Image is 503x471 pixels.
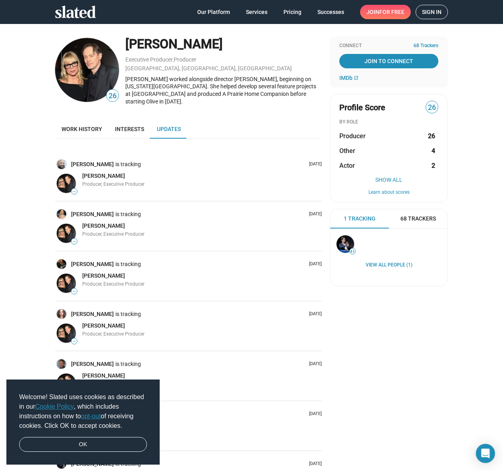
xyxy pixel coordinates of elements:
[71,260,115,268] a: [PERSON_NAME]
[339,161,355,170] span: Actor
[115,161,143,168] span: is tracking
[337,235,354,253] img: Stephan Paternot
[339,132,366,140] span: Producer
[339,147,355,155] span: Other
[191,5,236,19] a: Our Platform
[306,211,322,217] p: [DATE]
[57,174,76,193] img: Wren Arthur
[115,360,143,368] span: is tracking
[57,324,76,343] img: Wren Arthur
[61,126,102,132] span: Work history
[306,411,322,417] p: [DATE]
[71,339,77,344] span: —
[71,310,115,318] a: [PERSON_NAME]
[344,215,376,223] span: 1 Tracking
[115,260,143,268] span: is tracking
[82,331,145,337] span: Producer, Executive Producer
[341,54,437,68] span: Join To Connect
[82,172,125,180] a: [PERSON_NAME]
[240,5,274,19] a: Services
[306,461,322,467] p: [DATE]
[57,309,66,319] img: Alexis Abrams
[82,272,125,279] span: [PERSON_NAME]
[71,189,77,194] span: —
[354,76,358,80] mat-icon: open_in_new
[57,274,76,293] img: Wren Arthur
[71,360,115,368] a: [PERSON_NAME]
[246,5,267,19] span: Services
[55,38,119,102] img: Wren Arthur
[57,224,76,243] img: Wren Arthur
[82,181,145,187] span: Producer, Executive Producer
[174,56,196,63] a: Producer
[476,444,495,463] div: Open Intercom Messenger
[115,211,143,218] span: is tracking
[35,403,74,410] a: Cookie Policy
[82,231,145,237] span: Producer, Executive Producer
[82,372,125,380] a: [PERSON_NAME]
[19,392,147,431] span: Welcome! Slated uses cookies as described in our , which includes instructions on how to of recei...
[339,54,438,68] a: Join To Connect
[339,177,438,183] button: Show All
[379,5,404,19] span: for free
[71,239,77,244] span: —
[197,5,230,19] span: Our Platform
[339,75,352,81] span: IMDb
[71,161,115,168] a: [PERSON_NAME]
[339,75,358,81] a: IMDb
[82,322,125,330] a: [PERSON_NAME]
[173,58,174,62] span: ,
[416,5,448,19] a: Sign in
[306,311,322,317] p: [DATE]
[339,189,438,196] button: Learn about scores
[57,259,66,269] img: Mike Hall
[339,43,438,49] div: Connect
[422,5,442,19] span: Sign in
[19,437,147,452] a: dismiss cookie message
[125,65,292,72] a: [GEOGRAPHIC_DATA], [GEOGRAPHIC_DATA], [GEOGRAPHIC_DATA]
[151,119,187,139] a: Updates
[306,261,322,267] p: [DATE]
[277,5,308,19] a: Pricing
[82,223,125,229] span: [PERSON_NAME]
[426,102,438,113] span: 26
[71,289,77,294] span: —
[82,222,125,230] a: [PERSON_NAME]
[339,102,385,113] span: Profile Score
[414,43,438,49] span: 68 Trackers
[57,209,66,219] img: Colleen Ann Brah
[350,249,355,254] span: 41
[366,5,404,19] span: Join
[311,5,351,19] a: Successes
[82,272,125,280] a: [PERSON_NAME]
[82,281,145,287] span: Producer, Executive Producer
[57,359,66,369] img: Bijan C Bayne
[107,91,119,101] span: 26
[339,119,438,125] div: BY ROLE
[71,211,115,218] a: [PERSON_NAME]
[115,126,144,132] span: Interests
[306,161,322,167] p: [DATE]
[432,161,435,170] strong: 2
[283,5,301,19] span: Pricing
[360,5,411,19] a: Joinfor free
[55,119,109,139] a: Work history
[400,215,436,223] span: 68 Trackers
[125,36,322,53] div: [PERSON_NAME]
[57,159,66,169] img: Maximiliano Hernandez
[109,119,151,139] a: Interests
[428,132,435,140] strong: 26
[366,262,412,268] a: View all People (1)
[125,56,173,63] a: Executive Producer
[432,147,435,155] strong: 4
[115,310,143,318] span: is tracking
[317,5,344,19] span: Successes
[157,126,181,132] span: Updates
[306,361,322,367] p: [DATE]
[82,173,125,179] span: [PERSON_NAME]
[125,76,322,105] div: [PERSON_NAME] worked alongside director [PERSON_NAME], beginning on [US_STATE][GEOGRAPHIC_DATA]. ...
[81,413,101,419] a: opt-out
[6,380,160,465] div: cookieconsent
